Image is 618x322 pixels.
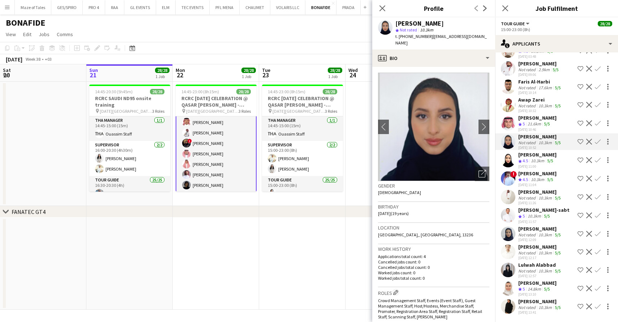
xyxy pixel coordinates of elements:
[23,31,31,38] span: Edit
[518,268,537,274] div: Not rated
[20,30,34,39] a: Edit
[518,256,562,260] div: [DATE] 12:17
[555,250,561,256] app-skills-label: 5/5
[537,232,553,237] div: 10.3km
[272,108,325,114] span: [DATE][GEOGRAPHIC_DATA] - [GEOGRAPHIC_DATA][PERSON_NAME]
[537,85,553,90] div: 17.6km
[518,280,557,286] div: [PERSON_NAME]
[518,90,562,95] div: [DATE] 10:14
[553,67,558,72] app-skills-label: 5/5
[523,121,525,126] span: 5
[6,31,16,38] span: View
[495,35,618,52] div: Applicants
[239,108,251,114] span: 3 Roles
[262,85,343,192] app-job-card: 14:45-23:00 (8h15m)28/28RCRC [DATE] CELEBRATION @ QASAR [PERSON_NAME] - [GEOGRAPHIC_DATA] [DATE][...
[378,246,489,252] h3: Work history
[156,0,176,14] button: ELM
[242,74,256,79] div: 1 Job
[378,203,489,210] h3: Birthday
[518,133,562,140] div: [PERSON_NAME]
[188,139,192,143] span: !
[529,177,546,183] div: 10.3km
[544,213,550,219] app-skills-label: 5/5
[523,213,525,219] span: 5
[24,56,42,62] span: Week 38
[262,67,270,73] span: Tue
[518,85,537,90] div: Not rated
[518,140,537,145] div: Not rated
[328,68,342,73] span: 28/28
[262,95,343,108] h3: RCRC [DATE] CELEBRATION @ QASAR [PERSON_NAME] - [GEOGRAPHIC_DATA]
[95,89,133,94] span: 14:45-20:30 (5h45m)
[395,20,444,27] div: [PERSON_NAME]
[537,67,551,72] div: 2.9km
[518,219,570,224] div: [DATE] 11:57
[152,108,164,114] span: 3 Roles
[555,85,561,90] app-skills-label: 5/5
[526,213,542,219] div: 10.3km
[325,108,337,114] span: 3 Roles
[89,116,170,141] app-card-role: THA Manager1/114:45-15:00 (15m)Ouassim Staff
[347,71,358,79] span: 24
[518,54,557,59] div: [DATE] 03:48
[518,72,560,77] div: [DATE] 09:06
[155,68,169,73] span: 28/28
[372,4,495,13] h3: Profile
[526,286,542,292] div: 14.8km
[305,0,336,14] button: BONAFIDE
[241,68,256,73] span: 28/28
[518,189,562,195] div: [PERSON_NAME]
[537,268,553,274] div: 10.3km
[518,78,562,85] div: Faris Al-Harbi
[518,96,562,103] div: Awap Zarei
[378,183,489,189] h3: Gender
[176,85,257,192] app-job-card: 14:45-23:00 (8h15m)28/28RCRC [DATE] CELEBRATION @ QASAR [PERSON_NAME] - [GEOGRAPHIC_DATA] [DATE][...
[518,67,537,72] div: Not rated
[518,127,557,132] div: [DATE] 10:46
[378,298,482,319] span: Crowd Management Staff, Events (Event Staff), Guest Management Staff, Host/Hostess, Merchandise S...
[395,34,433,39] span: t. [PHONE_NUMBER]
[181,89,219,94] span: 14:45-23:00 (8h15m)
[555,305,561,310] app-skills-label: 5/5
[555,140,561,145] app-skills-label: 5/5
[555,103,561,108] app-skills-label: 5/5
[378,224,489,231] h3: Location
[518,207,570,213] div: [PERSON_NAME]-sabt
[89,141,170,176] app-card-role: Supervisor2/216:00-20:30 (4h30m)[PERSON_NAME][PERSON_NAME]
[88,71,98,79] span: 21
[518,305,537,310] div: Not rated
[378,190,421,195] span: [DEMOGRAPHIC_DATA]
[45,56,52,62] div: +03
[518,274,562,278] div: [DATE] 12:57
[518,226,562,232] div: [PERSON_NAME]
[150,89,164,94] span: 28/28
[518,145,562,150] div: [DATE] 10:52
[547,177,553,182] app-skills-label: 5/5
[523,286,525,292] span: 5
[518,115,557,121] div: [PERSON_NAME]
[378,259,489,265] p: Cancelled jobs count: 0
[518,164,557,169] div: [DATE] 11:00
[555,268,561,274] app-skills-label: 5/5
[262,141,343,176] app-card-role: Supervisor2/215:00-23:00 (8h)[PERSON_NAME][PERSON_NAME]
[240,0,270,14] button: CHAUMET
[89,85,170,192] app-job-card: 14:45-20:30 (5h45m)28/28RCRC SAUDI ND95 onsite training [DATE][GEOGRAPHIC_DATA] - [GEOGRAPHIC_DAT...
[236,89,251,94] span: 28/28
[523,177,528,182] span: 4.5
[537,103,553,108] div: 10.3km
[526,121,542,127] div: 21.6km
[89,67,98,73] span: Sun
[537,250,553,256] div: 10.3km
[518,310,562,315] div: [DATE] 13:41
[518,237,562,242] div: [DATE] 12:09
[268,89,305,94] span: 14:45-23:00 (8h15m)
[15,0,51,14] button: Maze of Tales
[3,67,11,73] span: Sat
[89,95,170,108] h3: RCRC SAUDI ND95 onsite training
[155,74,169,79] div: 1 Job
[495,4,618,13] h3: Job Fulfilment
[348,67,358,73] span: Wed
[3,30,19,39] a: View
[83,0,105,14] button: PRO 4
[544,121,550,126] app-skills-label: 5/5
